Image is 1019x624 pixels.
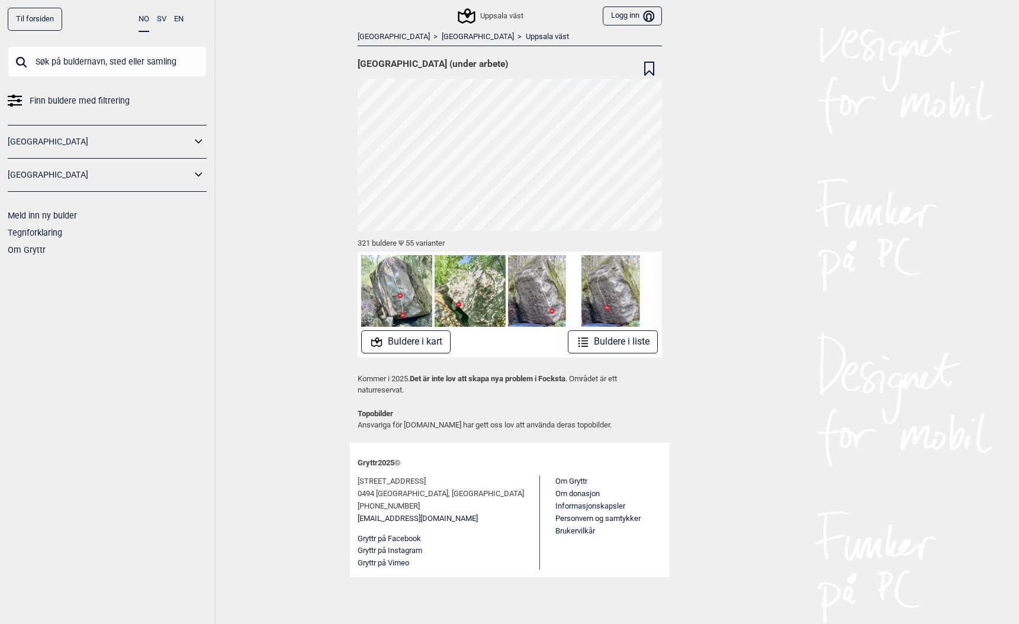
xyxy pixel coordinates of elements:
[358,533,421,545] button: Gryttr på Facebook
[139,8,149,32] button: NO
[358,557,409,570] button: Gryttr på Vimeo
[568,330,658,353] button: Buldere i liste
[8,211,77,220] a: Meld inn ny bulder
[581,255,652,326] img: Sulas custom
[555,514,641,523] a: Personvern og samtykker
[358,488,524,500] span: 0494 [GEOGRAPHIC_DATA], [GEOGRAPHIC_DATA]
[517,32,522,42] span: >
[174,8,184,31] button: EN
[8,46,207,77] input: Søk på buldernavn, sted eller samling
[358,373,662,396] p: Kommer i 2025. . Området är ett naturreservat.
[30,92,130,110] span: Finn buldere med filtrering
[526,32,569,42] a: Uppsala väst
[8,245,46,255] a: Om Gryttr
[358,409,393,418] strong: Topobilder
[435,255,506,326] img: Cattvikt
[361,330,451,353] button: Buldere i kart
[459,9,523,23] div: Uppsala väst
[358,513,478,525] a: [EMAIL_ADDRESS][DOMAIN_NAME]
[8,228,62,237] a: Tegnforklaring
[433,32,438,42] span: >
[8,8,62,31] a: Til forsiden
[442,32,514,42] a: [GEOGRAPHIC_DATA]
[8,92,207,110] a: Finn buldere med filtrering
[508,255,579,326] img: Sulas kant
[157,8,166,31] button: SV
[555,526,595,535] a: Brukervilkår
[358,545,422,557] button: Gryttr på Instagram
[555,489,600,498] a: Om donasjon
[358,32,430,42] a: [GEOGRAPHIC_DATA]
[358,451,662,476] div: Gryttr 2025 ©
[555,477,587,485] a: Om Gryttr
[555,501,625,510] a: Informasjonskapsler
[358,500,420,513] span: [PHONE_NUMBER]
[358,231,662,252] div: 321 buldere Ψ 55 varianter
[603,7,661,26] button: Logg inn
[8,166,191,184] a: [GEOGRAPHIC_DATA]
[358,58,508,70] span: [GEOGRAPHIC_DATA] (under arbete)
[8,133,191,150] a: [GEOGRAPHIC_DATA]
[361,255,432,326] img: Out of focus
[358,475,426,488] span: [STREET_ADDRESS]
[410,374,565,383] strong: Det är inte lov att skapa nya problem i Focksta
[358,408,662,431] p: Ansvariga för [DOMAIN_NAME] har gett oss lov att använda deras topobilder.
